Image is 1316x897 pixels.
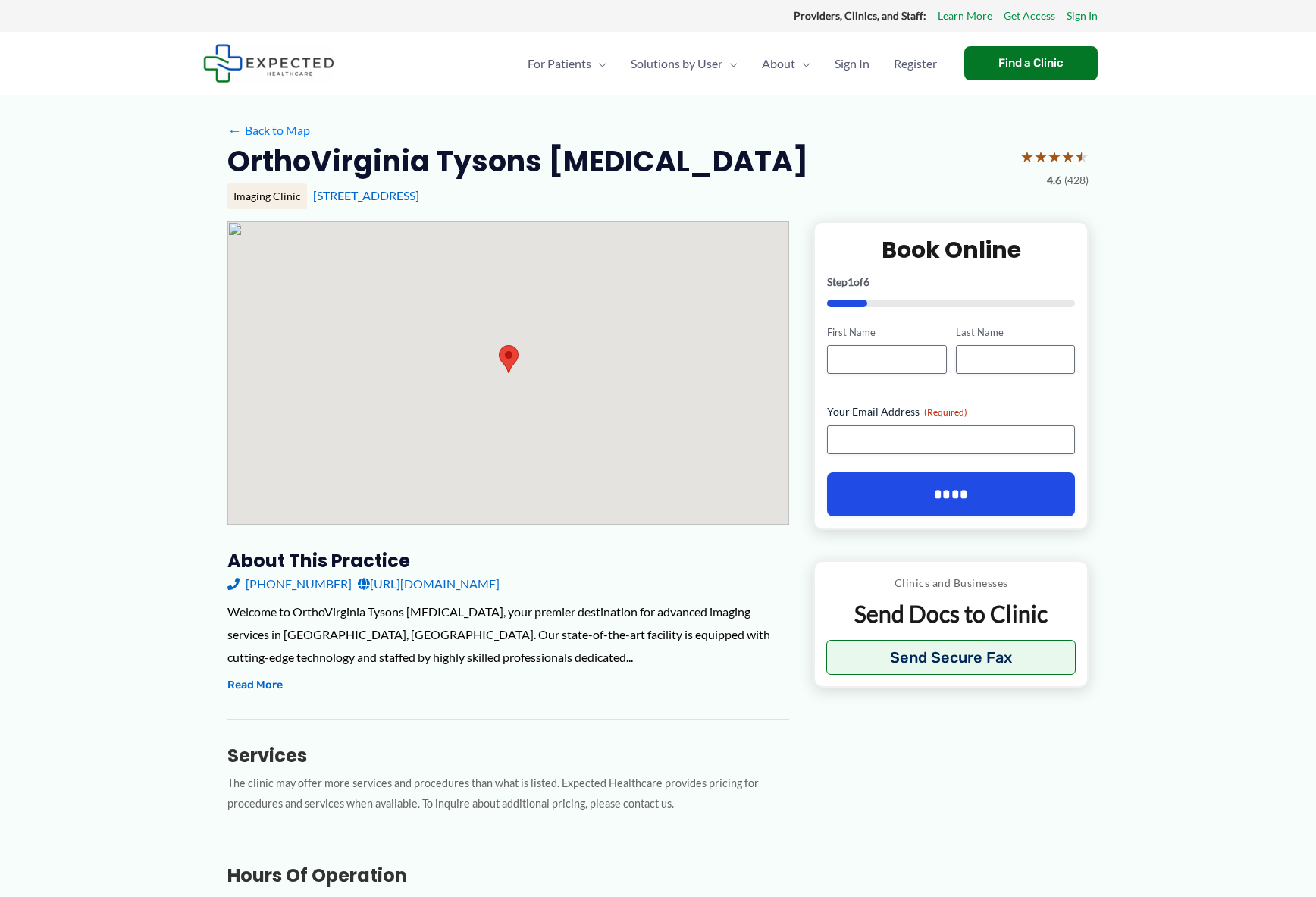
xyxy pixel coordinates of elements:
span: ★ [1075,143,1089,171]
h3: About this practice [227,549,789,572]
span: ★ [1034,143,1048,171]
span: Sign In [835,37,869,90]
span: 1 [848,275,854,288]
a: Sign In [822,37,882,90]
span: Solutions by User [631,37,722,90]
a: Register [882,37,949,90]
a: Sign In [1067,6,1098,26]
button: Read More [227,676,283,695]
span: Menu Toggle [591,37,606,90]
span: ★ [1020,143,1034,171]
span: ← [227,123,242,137]
div: Welcome to OrthoVirginia Tysons [MEDICAL_DATA], your premier destination for advanced imaging ser... [227,601,789,668]
a: [URL][DOMAIN_NAME] [358,572,500,595]
strong: Providers, Clinics, and Staff: [794,9,926,22]
h2: OrthoVirginia Tysons [MEDICAL_DATA] [227,143,808,180]
h3: Hours of Operation [227,864,789,887]
button: Send Secure Fax [826,640,1076,675]
a: Solutions by UserMenu Toggle [619,37,750,90]
span: (428) [1064,171,1089,190]
span: 6 [863,275,869,288]
span: 4.6 [1047,171,1061,190]
a: [PHONE_NUMBER] [227,572,352,595]
span: Register [894,37,937,90]
span: Menu Toggle [722,37,738,90]
h2: Book Online [827,235,1075,265]
a: Get Access [1004,6,1055,26]
a: Find a Clinic [964,46,1098,80]
label: Last Name [956,325,1075,340]
span: About [762,37,795,90]
p: Send Docs to Clinic [826,599,1076,629]
nav: Primary Site Navigation [515,37,949,90]
p: Clinics and Businesses [826,573,1076,593]
p: The clinic may offer more services and procedures than what is listed. Expected Healthcare provid... [227,773,789,814]
h3: Services [227,744,789,767]
a: Learn More [938,6,992,26]
div: Imaging Clinic [227,183,307,209]
span: ★ [1048,143,1061,171]
label: Your Email Address [827,404,1075,419]
img: Expected Healthcare Logo - side, dark font, small [203,44,334,83]
span: For Patients [528,37,591,90]
span: Menu Toggle [795,37,810,90]
a: For PatientsMenu Toggle [515,37,619,90]
span: ★ [1061,143,1075,171]
p: Step of [827,277,1075,287]
a: ←Back to Map [227,119,310,142]
label: First Name [827,325,946,340]
a: AboutMenu Toggle [750,37,822,90]
a: [STREET_ADDRESS] [313,188,419,202]
span: (Required) [924,406,967,418]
